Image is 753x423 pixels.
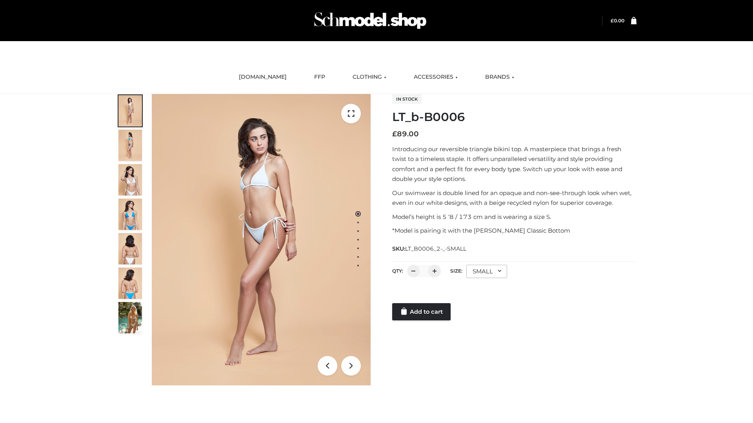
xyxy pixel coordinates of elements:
[118,164,142,195] img: ArielClassicBikiniTop_CloudNine_AzureSky_OW114ECO_3-scaled.jpg
[392,188,637,208] p: Our swimwear is double lined for an opaque and non-see-through look when wet, even in our white d...
[611,18,614,23] span: £
[611,18,624,23] a: £0.00
[408,69,464,86] a: ACCESSORIES
[392,303,451,320] a: Add to cart
[611,18,624,23] bdi: 0.00
[308,69,331,86] a: FFP
[450,268,462,274] label: Size:
[118,233,142,264] img: ArielClassicBikiniTop_CloudNine_AzureSky_OW114ECO_7-scaled.jpg
[479,69,520,86] a: BRANDS
[392,110,637,124] h1: LT_b-B0006
[405,245,466,252] span: LT_B0006_2-_-SMALL
[466,265,507,278] div: SMALL
[392,130,419,138] bdi: 89.00
[392,226,637,236] p: *Model is pairing it with the [PERSON_NAME] Classic Bottom
[311,5,429,36] img: Schmodel Admin 964
[392,144,637,184] p: Introducing our reversible triangle bikini top. A masterpiece that brings a fresh twist to a time...
[233,69,293,86] a: [DOMAIN_NAME]
[118,199,142,230] img: ArielClassicBikiniTop_CloudNine_AzureSky_OW114ECO_4-scaled.jpg
[118,130,142,161] img: ArielClassicBikiniTop_CloudNine_AzureSky_OW114ECO_2-scaled.jpg
[118,95,142,127] img: ArielClassicBikiniTop_CloudNine_AzureSky_OW114ECO_1-scaled.jpg
[118,302,142,333] img: Arieltop_CloudNine_AzureSky2.jpg
[392,244,467,253] span: SKU:
[392,212,637,222] p: Model’s height is 5 ‘8 / 173 cm and is wearing a size S.
[152,94,371,385] img: ArielClassicBikiniTop_CloudNine_AzureSky_OW114ECO_1
[347,69,392,86] a: CLOTHING
[392,94,422,104] span: In stock
[392,268,403,274] label: QTY:
[118,268,142,299] img: ArielClassicBikiniTop_CloudNine_AzureSky_OW114ECO_8-scaled.jpg
[392,130,397,138] span: £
